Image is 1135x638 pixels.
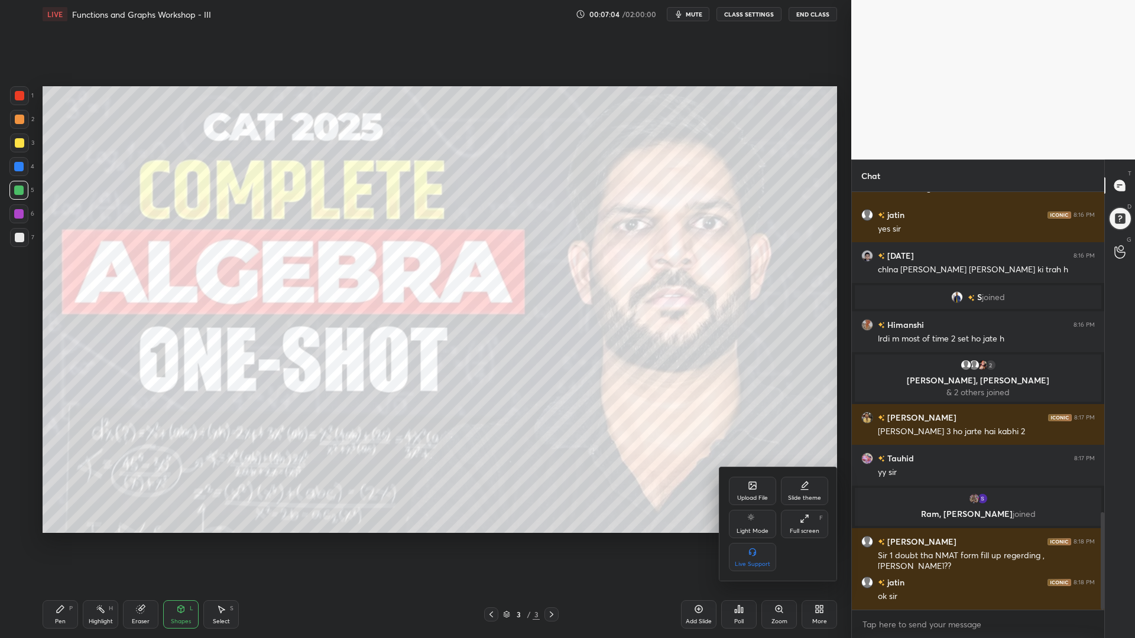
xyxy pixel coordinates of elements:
[735,561,770,567] div: Live Support
[819,515,823,521] div: F
[737,528,768,534] div: Light Mode
[790,528,819,534] div: Full screen
[737,495,768,501] div: Upload File
[788,495,821,501] div: Slide theme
